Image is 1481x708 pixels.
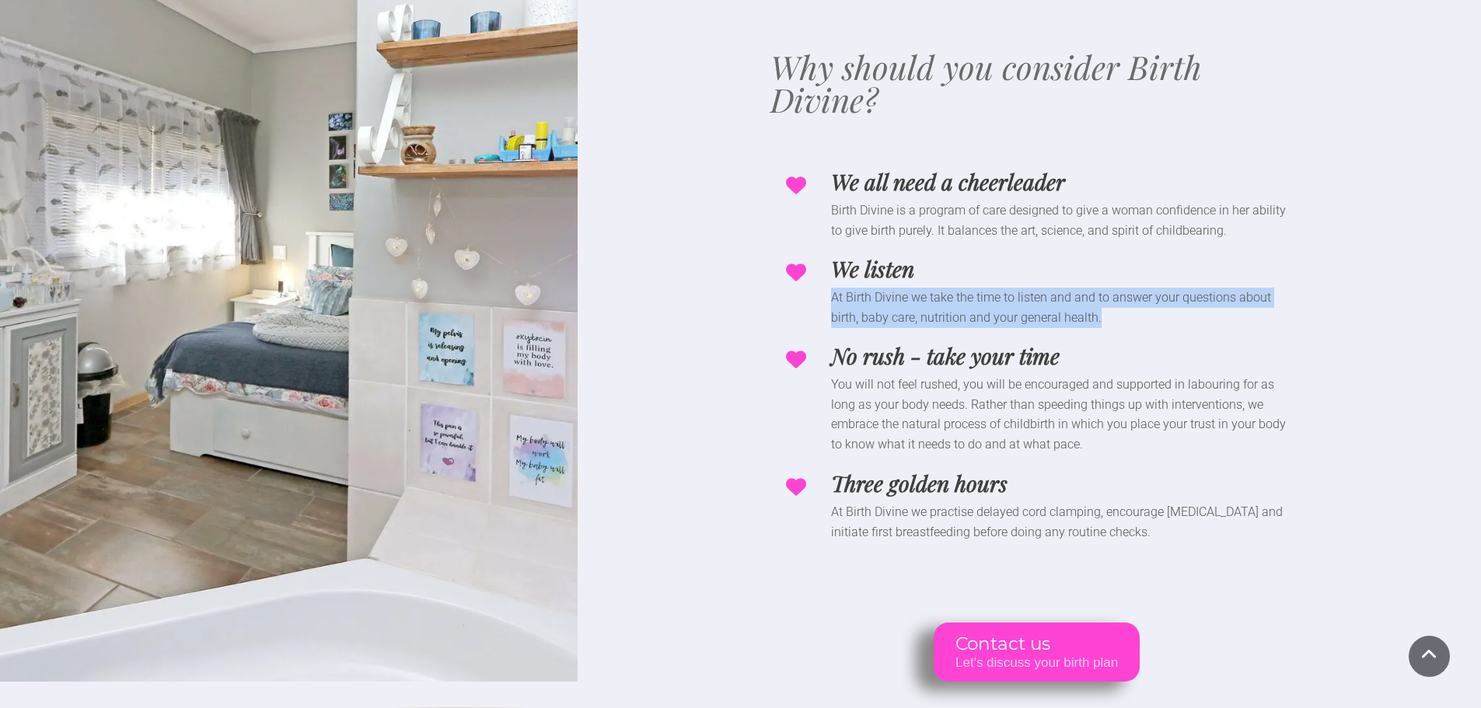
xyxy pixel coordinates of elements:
[831,171,1065,193] h3: We all need a cheerleader
[955,633,1118,655] span: Contact us
[831,258,914,280] h3: We listen
[831,201,1298,240] p: Birth Divine is a program of care designed to give a woman confidence in her ability to give birt...
[831,345,1060,367] h3: No rush - take your time
[770,51,1304,116] h2: Why should you consider Birth Divine?
[831,502,1298,542] p: At Birth Divine we practise delayed cord clamping, encourage [MEDICAL_DATA] and initiate first br...
[955,654,1118,670] span: Let's discuss your birth plan
[831,288,1298,327] p: At Birth Divine we take the time to listen and and to answer your questions about birth, baby car...
[831,375,1298,454] p: You will not feel rushed, you will be encouraged and supported in labouring for as long as your b...
[934,623,1140,682] a: Contact us Let's discuss your birth plan
[831,473,1008,494] h3: Three golden hours
[1409,636,1450,677] a: Scroll To Top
